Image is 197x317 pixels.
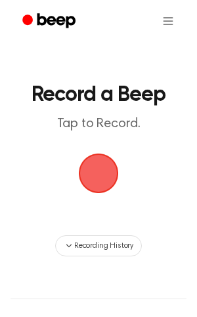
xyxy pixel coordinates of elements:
[74,240,133,252] span: Recording History
[55,235,142,256] button: Recording History
[79,154,118,193] img: Beep Logo
[13,9,87,34] a: Beep
[152,5,184,37] button: Open menu
[24,84,173,105] h1: Record a Beep
[24,116,173,132] p: Tap to Record.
